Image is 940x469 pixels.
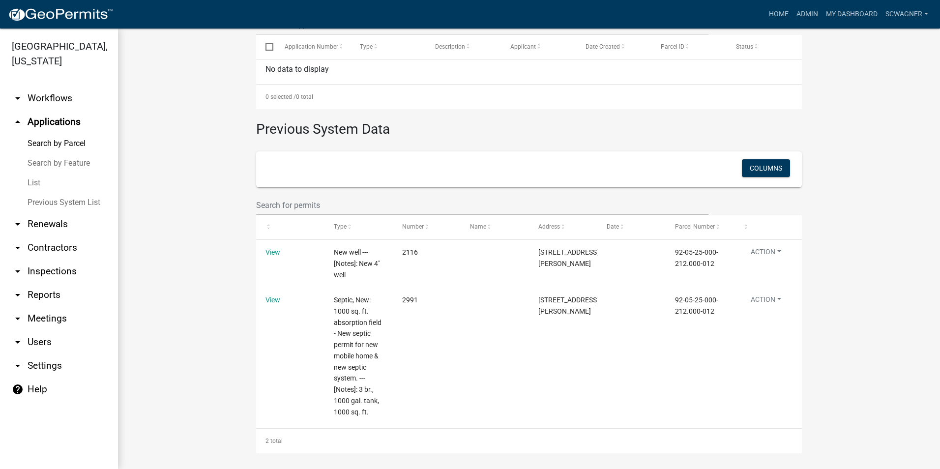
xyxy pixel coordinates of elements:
div: No data to display [256,59,802,84]
a: scwagner [881,5,932,24]
datatable-header-cell: Number [393,215,461,239]
i: arrow_drop_down [12,360,24,372]
span: Status [736,43,753,50]
button: Action [743,294,789,309]
datatable-header-cell: Status [727,35,802,59]
datatable-header-cell: Select [256,35,275,59]
i: arrow_drop_down [12,218,24,230]
i: arrow_drop_up [12,116,24,128]
div: 2 total [256,429,802,453]
i: arrow_drop_down [12,242,24,254]
i: arrow_drop_down [12,289,24,301]
span: Address [538,223,560,230]
datatable-header-cell: Type [350,35,425,59]
span: Septic, New: 1000 sq. ft. absorption field - New septic permit for new mobile home & new septic s... [334,296,382,416]
a: Home [765,5,793,24]
span: Application Number [285,43,338,50]
datatable-header-cell: Name [461,215,529,239]
span: 7503 EAST HILER ROAD [538,248,599,267]
span: 2991 [402,296,418,304]
span: New well --- [Notes]: New 4" well [334,248,380,279]
h3: Previous System Data [256,109,802,140]
span: Name [470,223,486,230]
button: Columns [742,159,790,177]
datatable-header-cell: Type [324,215,393,239]
span: Parcel ID [661,43,684,50]
a: View [265,248,280,256]
datatable-header-cell: Description [426,35,501,59]
i: help [12,383,24,395]
datatable-header-cell: Application Number [275,35,350,59]
i: arrow_drop_down [12,336,24,348]
datatable-header-cell: Parcel ID [651,35,727,59]
span: 92-05-25-000-212.000-012 [675,248,718,267]
span: Date Created [586,43,620,50]
span: 92-05-25-000-212.000-012 [675,296,718,315]
span: 2116 [402,248,418,256]
span: Number [402,223,424,230]
datatable-header-cell: Date [597,215,666,239]
button: Action [743,247,789,261]
a: View [265,296,280,304]
span: Date [607,223,619,230]
input: Search for permits [256,195,708,215]
span: Type [360,43,373,50]
span: 7503 EAST HILER ROAD [538,296,599,315]
span: Parcel Number [675,223,715,230]
i: arrow_drop_down [12,265,24,277]
i: arrow_drop_down [12,92,24,104]
div: 0 total [256,85,802,109]
span: Applicant [510,43,536,50]
datatable-header-cell: Parcel Number [666,215,734,239]
i: arrow_drop_down [12,313,24,324]
datatable-header-cell: Applicant [501,35,576,59]
span: 0 selected / [265,93,296,100]
span: Description [435,43,465,50]
datatable-header-cell: Date Created [576,35,651,59]
datatable-header-cell: Address [529,215,597,239]
span: Type [334,223,347,230]
a: Admin [793,5,822,24]
a: My Dashboard [822,5,881,24]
